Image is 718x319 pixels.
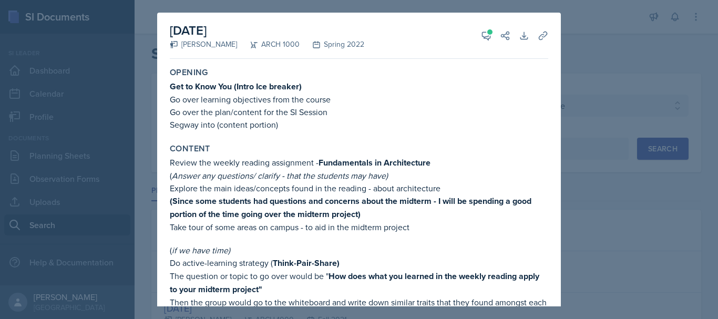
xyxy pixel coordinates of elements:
[170,195,531,220] strong: (Since some students had questions and concerns about the midterm - I will be spending a good por...
[237,39,300,50] div: ARCH 1000
[170,156,548,169] p: Review the weekly reading assignment -
[170,106,548,118] p: Go over the plan/content for the SI Session
[170,270,548,296] p: The question or topic to go over would be "
[319,157,430,169] strong: Fundamentals in Architecture
[170,21,364,40] h2: [DATE]
[170,93,548,106] p: Go over learning objectives from the course
[170,143,210,154] label: Content
[170,256,548,270] p: Do active-learning strategy (
[170,67,208,78] label: Opening
[170,169,548,182] p: (
[170,221,548,233] p: Take tour of some areas on campus - to aid in the midterm project
[172,244,230,256] em: if we have time)
[300,39,364,50] div: Spring 2022
[273,257,340,269] strong: Think-Pair-Share)
[170,39,237,50] div: [PERSON_NAME]
[172,170,388,181] em: Answer any questions/ clarify - that the students may have)
[170,244,548,256] p: (
[170,118,548,131] p: Segway into (content portion)
[170,182,548,194] p: Explore the main ideas/concepts found in the reading - about architecture
[170,80,302,92] strong: Get to Know You (Intro Ice breaker)
[170,270,539,295] strong: How does what you learned in the weekly reading apply to your midterm project"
